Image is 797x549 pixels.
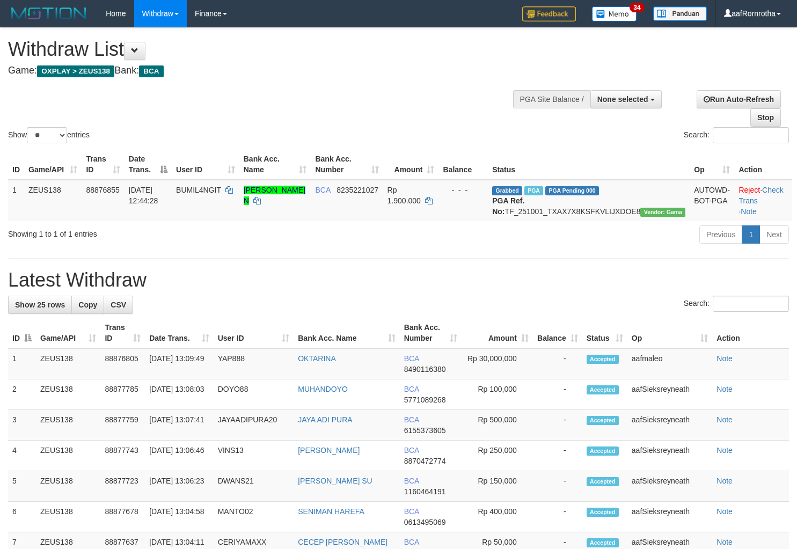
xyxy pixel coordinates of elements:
[82,149,124,180] th: Trans ID: activate to sort column ascending
[111,301,126,309] span: CSV
[100,471,145,502] td: 88877723
[8,5,90,21] img: MOTION_logo.png
[172,149,239,180] th: User ID: activate to sort column ascending
[145,502,213,532] td: [DATE] 13:04:58
[78,301,97,309] span: Copy
[545,186,599,195] span: PGA Pending
[734,180,792,221] td: · ·
[15,301,65,309] span: Show 25 rows
[214,379,294,410] td: DOYO88
[400,318,462,348] th: Bank Acc. Number: activate to sort column ascending
[214,471,294,502] td: DWANS21
[145,348,213,379] td: [DATE] 13:09:49
[387,186,421,205] span: Rp 1.900.000
[37,65,114,77] span: OXPLAY > ZEUS138
[533,471,582,502] td: -
[8,502,36,532] td: 6
[404,426,446,435] span: Copy 6155373605 to clipboard
[8,269,789,291] h1: Latest Withdraw
[713,127,789,143] input: Search:
[298,446,360,455] a: [PERSON_NAME]
[716,477,733,485] a: Note
[404,354,419,363] span: BCA
[533,318,582,348] th: Balance: activate to sort column ascending
[298,354,336,363] a: OKTARINA
[36,441,100,471] td: ZEUS138
[311,149,383,180] th: Bank Acc. Number: activate to sort column ascending
[592,6,637,21] img: Button%20Memo.svg
[716,354,733,363] a: Note
[298,538,387,546] a: CECEP [PERSON_NAME]
[71,296,104,314] a: Copy
[462,348,533,379] td: Rp 30,000,000
[8,379,36,410] td: 2
[404,507,419,516] span: BCA
[244,186,305,205] a: [PERSON_NAME] N
[697,90,781,108] a: Run Auto-Refresh
[404,385,419,393] span: BCA
[36,379,100,410] td: ZEUS138
[214,410,294,441] td: JAYAADIPURA20
[627,348,712,379] td: aafmaleo
[716,507,733,516] a: Note
[716,415,733,424] a: Note
[36,318,100,348] th: Game/API: activate to sort column ascending
[533,348,582,379] td: -
[100,502,145,532] td: 88877678
[145,441,213,471] td: [DATE] 13:06:46
[8,471,36,502] td: 5
[315,186,330,194] span: BCA
[8,39,521,60] h1: Withdraw List
[176,186,221,194] span: BUMIL4NGIT
[8,224,324,239] div: Showing 1 to 1 of 1 entries
[24,180,82,221] td: ZEUS138
[741,207,757,216] a: Note
[742,225,760,244] a: 1
[404,365,446,374] span: Copy 8490116380 to clipboard
[587,385,619,394] span: Accepted
[712,318,789,348] th: Action
[734,149,792,180] th: Action
[443,185,484,195] div: - - -
[582,318,627,348] th: Status: activate to sort column ascending
[627,379,712,410] td: aafSieksreyneath
[462,502,533,532] td: Rp 400,000
[36,502,100,532] td: ZEUS138
[404,487,446,496] span: Copy 1160464191 to clipboard
[738,186,760,194] a: Reject
[294,318,399,348] th: Bank Acc. Name: activate to sort column ascending
[86,186,119,194] span: 88876855
[8,318,36,348] th: ID: activate to sort column descending
[100,410,145,441] td: 88877759
[513,90,590,108] div: PGA Site Balance /
[214,502,294,532] td: MANTO02
[597,95,648,104] span: None selected
[404,538,419,546] span: BCA
[36,410,100,441] td: ZEUS138
[524,186,543,195] span: Marked by aafnoeunsreypich
[36,471,100,502] td: ZEUS138
[627,502,712,532] td: aafSieksreyneath
[404,518,446,526] span: Copy 0613495069 to clipboard
[104,296,133,314] a: CSV
[750,108,781,127] a: Stop
[462,318,533,348] th: Amount: activate to sort column ascending
[533,502,582,532] td: -
[100,348,145,379] td: 88876805
[298,385,348,393] a: MUHANDOYO
[139,65,163,77] span: BCA
[8,65,521,76] h4: Game: Bank:
[145,471,213,502] td: [DATE] 13:06:23
[8,441,36,471] td: 4
[488,180,690,221] td: TF_251001_TXAX7X8KSFKVLIJXDOE8
[533,410,582,441] td: -
[298,507,364,516] a: SENIMAN HAREFA
[24,149,82,180] th: Game/API: activate to sort column ascending
[129,186,158,205] span: [DATE] 12:44:28
[404,415,419,424] span: BCA
[100,379,145,410] td: 88877785
[337,186,378,194] span: Copy 8235221027 to clipboard
[759,225,789,244] a: Next
[298,477,372,485] a: [PERSON_NAME] SU
[404,477,419,485] span: BCA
